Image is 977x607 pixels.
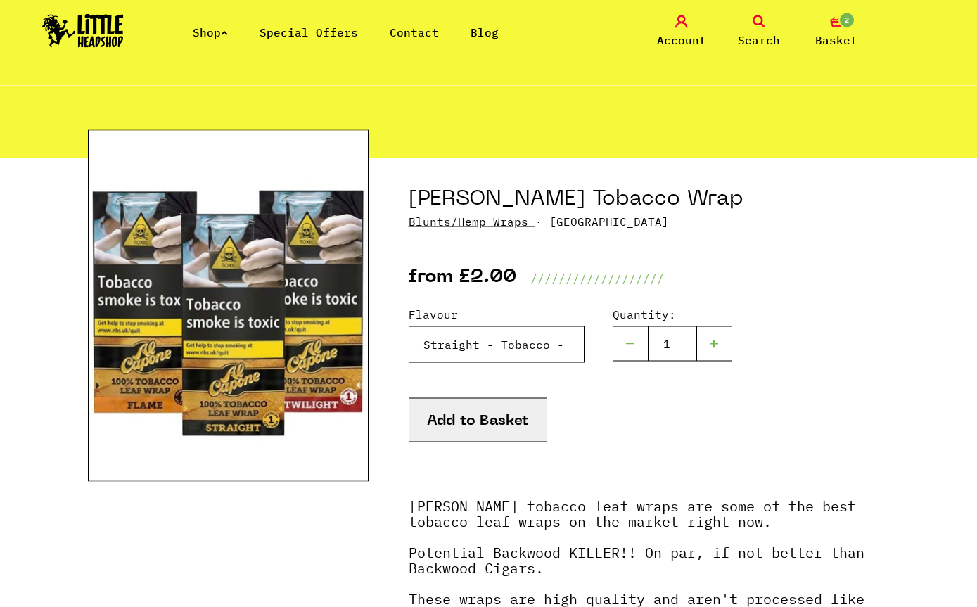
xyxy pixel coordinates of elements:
[409,186,890,213] h1: [PERSON_NAME] Tobacco Wrap
[801,15,871,49] a: 2 Basket
[530,270,664,287] p: ///////////////////
[724,15,794,49] a: Search
[838,12,855,29] span: 2
[260,25,358,39] a: Special Offers
[409,398,547,442] button: Add to Basket
[471,25,499,39] a: Blog
[648,326,697,362] input: 1
[409,215,528,229] a: Blunts/Hemp Wraps
[88,130,369,482] img: Al Capone Tobacco Wrap
[815,32,857,49] span: Basket
[613,306,732,323] label: Quantity:
[193,25,228,39] a: Shop
[390,25,439,39] a: Contact
[88,72,203,89] a: All Products
[738,32,780,49] span: Search
[409,270,516,287] p: from £2.00
[409,213,890,230] p: · [GEOGRAPHIC_DATA]
[42,14,124,48] img: Little Head Shop Logo
[657,32,706,49] span: Account
[409,306,585,323] label: Flavour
